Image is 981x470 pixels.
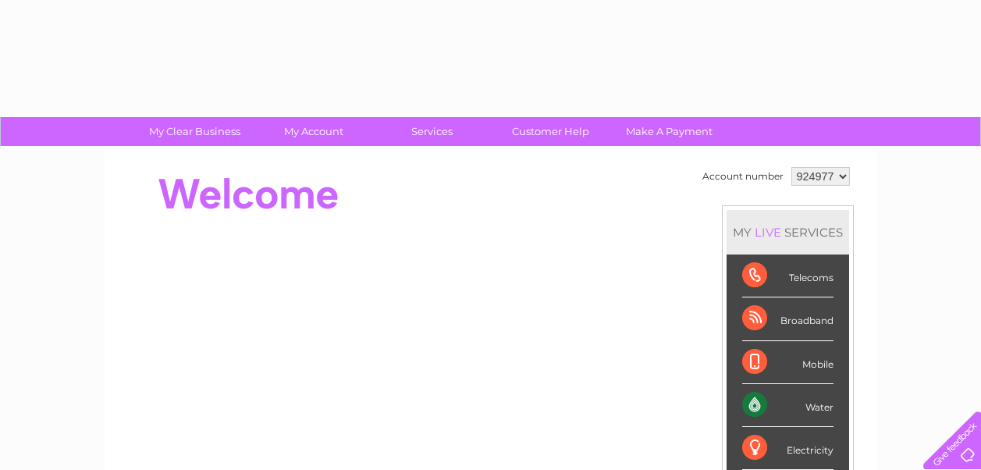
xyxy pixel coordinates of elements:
div: Water [742,384,833,427]
div: MY SERVICES [727,210,849,255]
div: Electricity [742,427,833,470]
div: Mobile [742,341,833,384]
a: Services [368,117,496,146]
a: Customer Help [486,117,615,146]
a: My Account [249,117,378,146]
div: Broadband [742,297,833,340]
a: My Clear Business [130,117,259,146]
div: LIVE [752,225,784,240]
div: Telecoms [742,255,833,297]
td: Account number [698,163,787,190]
a: Make A Payment [605,117,734,146]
